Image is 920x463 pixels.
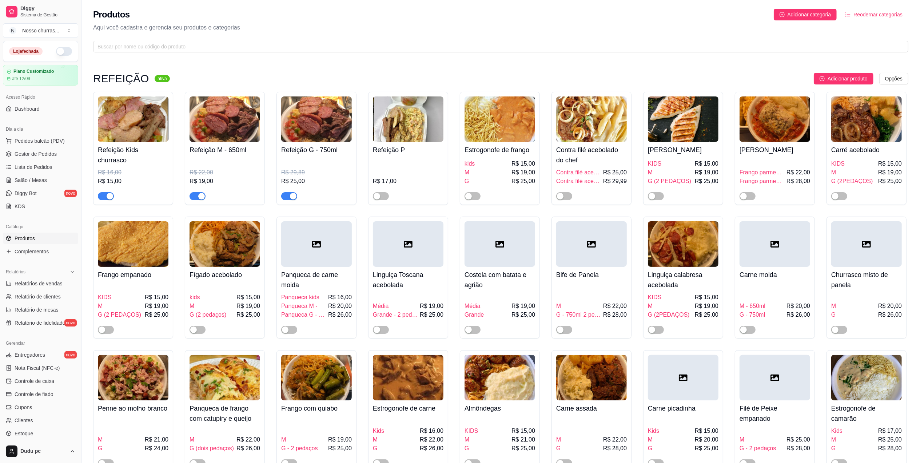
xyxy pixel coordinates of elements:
span: R$ 29,99 [603,177,627,186]
span: G [373,444,377,453]
h3: REFEIÇÃO [93,74,149,83]
span: Opções [885,75,903,83]
a: Salão / Mesas [3,174,78,186]
span: Entregadores [15,351,45,359]
span: R$ 25,00 [695,177,718,186]
span: Diggy [20,5,75,12]
span: M [465,168,469,177]
span: R$ 25,00 [878,435,902,444]
span: R$ 21,00 [145,435,168,444]
a: Entregadoresnovo [3,349,78,361]
span: M [98,435,103,444]
span: R$ 25,00 [878,177,902,186]
article: Plano Customizado [13,69,54,74]
a: KDS [3,201,78,212]
p: Aqui você cadastra e gerencia seu produtos e categorias [93,23,908,32]
span: R$ 19,00 [145,302,168,310]
article: até 12/09 [12,76,30,82]
img: product-image [465,355,535,400]
div: R$ 15,00 [98,177,168,186]
span: R$ 19,00 [420,302,443,310]
span: R$ 25,00 [328,444,352,453]
span: R$ 25,00 [145,310,168,319]
span: Estoque [15,430,33,437]
div: R$ 29,89 [281,168,352,177]
span: Relatórios de vendas [15,280,63,287]
span: G (dois pedaços) [190,444,234,453]
span: Frango parmegiana G (2 pedaços) [740,177,785,186]
button: Adicionar categoria [774,9,837,20]
img: product-image [465,96,535,142]
img: product-image [281,355,352,400]
span: G - 2 pedaços [740,444,776,453]
span: KIDS [465,427,478,435]
span: Pedidos balcão (PDV) [15,137,65,145]
span: R$ 22,00 [603,435,627,444]
span: M [465,435,469,444]
span: Lista de Pedidos [15,163,52,171]
span: G [648,444,652,453]
span: M [373,435,378,444]
span: R$ 25,00 [511,444,535,453]
span: Dudu pc [20,448,67,455]
span: R$ 15,00 [511,427,535,435]
h4: Carne assada [556,403,627,413]
a: Controle de caixa [3,375,78,387]
img: product-image [556,96,627,142]
span: R$ 26,00 [878,310,902,319]
span: Relatórios [6,269,25,275]
span: R$ 20,00 [328,302,352,310]
a: Dashboard [3,103,78,115]
h4: Bife de Panela [556,270,627,280]
h4: Fígado acebolado [190,270,260,280]
h4: Almôndegas [465,403,535,413]
img: product-image [190,221,260,267]
h4: [PERSON_NAME] [648,145,718,155]
span: KIDS [648,159,661,168]
span: R$ 22,00 [236,435,260,444]
div: R$ 17,00 [373,177,443,186]
span: R$ 19,00 [511,302,535,310]
span: G (2PEDAÇOS) [831,177,873,186]
div: Loja fechada [9,47,43,55]
span: Clientes [15,417,33,424]
span: M - 650ml [740,302,765,310]
div: Gerenciar [3,337,78,349]
span: R$ 25,00 [511,310,535,319]
span: M [556,435,561,444]
img: product-image [98,221,168,267]
span: G [831,444,836,453]
span: R$ 17,00 [878,427,902,435]
img: product-image [648,96,718,142]
span: Controle de caixa [15,377,54,385]
span: G (2 pedaços) [190,310,226,319]
span: Gestor de Pedidos [15,150,57,158]
a: Estoque [3,428,78,439]
div: Catálogo [3,221,78,233]
img: product-image [190,355,260,400]
span: R$ 26,00 [420,444,443,453]
h4: Estrogonofe de frango [465,145,535,155]
span: Relatório de fidelidade [15,319,65,327]
span: R$ 28,00 [786,177,810,186]
span: G [465,177,469,186]
span: Média [465,302,481,310]
span: Dashboard [15,105,40,112]
span: kids [190,293,200,302]
span: R$ 16,00 [328,293,352,302]
span: M [281,435,286,444]
h4: Churrasco misto de panela [831,270,902,290]
span: Kids [648,427,659,435]
span: KIDS [98,293,111,302]
a: Diggy Botnovo [3,187,78,199]
a: Complementos [3,246,78,257]
h4: Contra filé acebolado do chef [556,145,627,165]
div: R$ 25,00 [281,177,352,186]
a: Clientes [3,415,78,426]
span: Diggy Bot [15,190,37,197]
span: R$ 25,00 [786,435,810,444]
span: R$ 15,00 [236,293,260,302]
span: R$ 22,00 [420,435,443,444]
span: R$ 24,00 [145,444,168,453]
a: Relatório de mesas [3,304,78,316]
